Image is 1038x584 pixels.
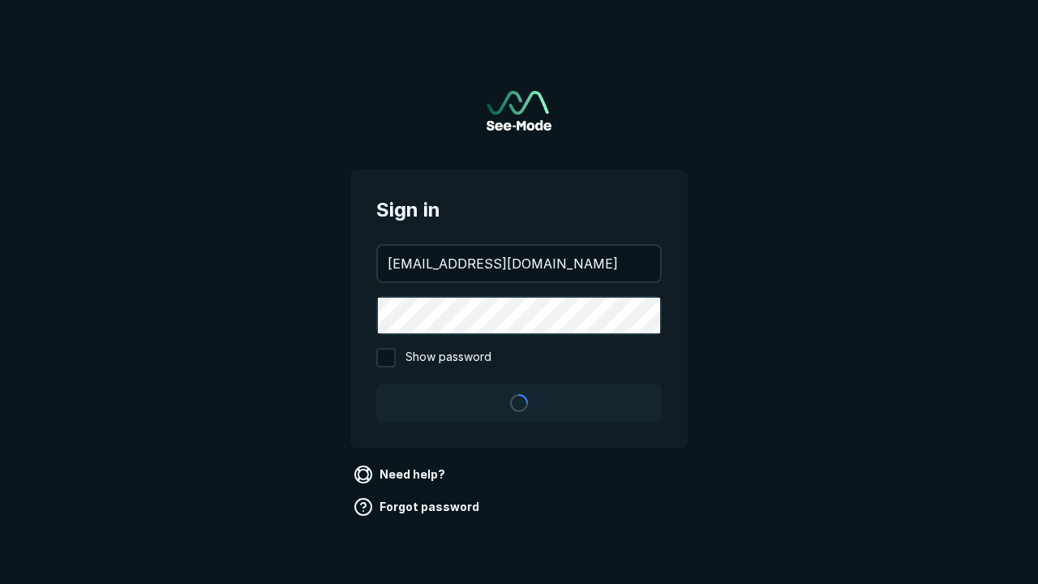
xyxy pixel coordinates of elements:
span: Sign in [376,195,662,225]
img: See-Mode Logo [487,91,551,131]
a: Forgot password [350,494,486,520]
span: Show password [405,348,491,367]
input: your@email.com [378,246,660,281]
a: Go to sign in [487,91,551,131]
a: Need help? [350,462,452,487]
